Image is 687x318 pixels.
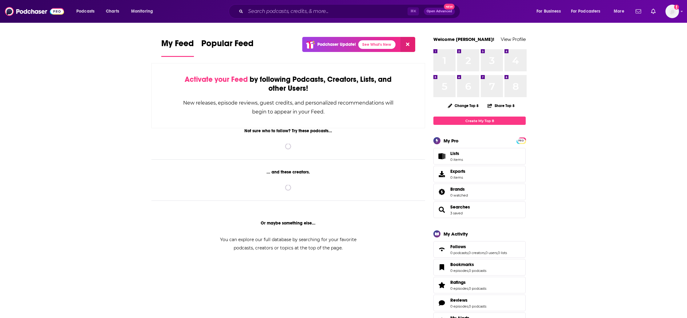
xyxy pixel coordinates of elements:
[433,148,526,165] a: Lists
[450,186,465,192] span: Brands
[450,286,468,291] a: 0 episodes
[433,201,526,218] span: Searches
[485,251,497,255] a: 0 users
[450,193,468,197] a: 0 watched
[450,169,465,174] span: Exports
[536,7,561,16] span: For Business
[235,4,466,18] div: Search podcasts, credits, & more...
[517,138,525,143] a: PRO
[436,245,448,254] a: Follows
[72,6,102,16] button: open menu
[408,7,419,15] span: ⌘ K
[450,211,463,215] a: 3 saved
[450,186,468,192] a: Brands
[212,236,364,252] div: You can explore our full database by searching for your favorite podcasts, creators or topics at ...
[469,286,486,291] a: 0 podcasts
[76,7,94,16] span: Podcasts
[468,251,468,255] span: ,
[246,6,408,16] input: Search podcasts, credits, & more...
[127,6,161,16] button: open menu
[665,5,679,18] button: Show profile menu
[183,75,394,93] div: by following Podcasts, Creators, Lists, and other Users!
[567,6,609,16] button: open menu
[469,304,486,308] a: 0 podcasts
[649,6,658,17] a: Show notifications dropdown
[450,268,468,273] a: 0 episodes
[151,128,425,133] div: Not sure who to follow? Try these podcasts...
[433,259,526,276] span: Bookmarks
[485,251,485,255] span: ,
[450,262,474,267] span: Bookmarks
[436,281,448,289] a: Ratings
[433,166,526,182] a: Exports
[436,205,448,214] a: Searches
[633,6,644,17] a: Show notifications dropdown
[201,38,254,57] a: Popular Feed
[433,295,526,311] span: Reviews
[433,117,526,125] a: Create My Top 8
[131,7,153,16] span: Monitoring
[106,7,119,16] span: Charts
[498,251,507,255] a: 0 lists
[317,42,356,47] p: Podchaser Update!
[358,40,396,49] a: See What's New
[517,138,525,143] span: PRO
[161,38,194,52] span: My Feed
[183,98,394,116] div: New releases, episode reviews, guest credits, and personalized recommendations will begin to appe...
[436,152,448,161] span: Lists
[450,151,459,156] span: Lists
[161,38,194,57] a: My Feed
[433,277,526,293] span: Ratings
[487,100,515,112] button: Share Top 8
[450,304,468,308] a: 0 episodes
[436,263,448,272] a: Bookmarks
[468,304,469,308] span: ,
[444,4,455,10] span: New
[450,244,466,249] span: Follows
[450,204,470,210] a: Searches
[450,151,463,156] span: Lists
[185,75,248,84] span: Activate your Feed
[665,5,679,18] span: Logged in as sashagoldin
[427,10,452,13] span: Open Advanced
[450,297,486,303] a: Reviews
[433,184,526,200] span: Brands
[450,244,507,249] a: Follows
[102,6,123,16] a: Charts
[571,7,601,16] span: For Podcasters
[497,251,498,255] span: ,
[665,5,679,18] img: User Profile
[501,36,526,42] a: View Profile
[609,6,632,16] button: open menu
[614,7,624,16] span: More
[433,36,494,42] a: Welcome [PERSON_NAME]!
[468,268,469,273] span: ,
[201,38,254,52] span: Popular Feed
[433,241,526,258] span: Follows
[424,8,455,15] button: Open AdvancedNew
[444,138,459,144] div: My Pro
[444,102,482,109] button: Change Top 8
[436,188,448,196] a: Brands
[450,157,463,162] span: 0 items
[469,268,486,273] a: 0 podcasts
[151,169,425,175] div: ... and these creators.
[436,170,448,178] span: Exports
[468,286,469,291] span: ,
[436,299,448,307] a: Reviews
[532,6,568,16] button: open menu
[450,280,486,285] a: Ratings
[450,262,486,267] a: Bookmarks
[450,251,468,255] a: 0 podcasts
[468,251,485,255] a: 0 creators
[450,297,468,303] span: Reviews
[5,6,64,17] img: Podchaser - Follow, Share and Rate Podcasts
[450,175,465,180] span: 0 items
[151,221,425,226] div: Or maybe something else...
[674,5,679,10] svg: Add a profile image
[444,231,468,237] div: My Activity
[450,280,466,285] span: Ratings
